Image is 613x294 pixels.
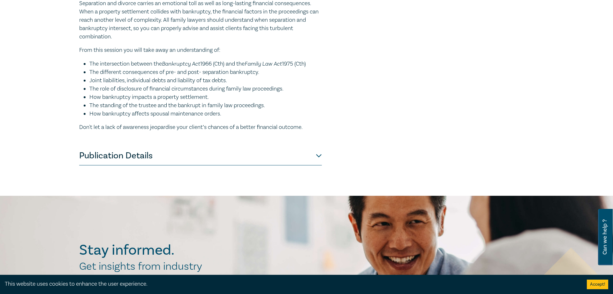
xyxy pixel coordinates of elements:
[89,68,322,76] li: The different consequences of pre- and post- separation bankruptcy.
[5,280,577,288] div: This website uses cookies to enhance the user experience.
[587,280,608,289] button: Accept cookies
[89,110,322,118] li: How bankruptcy affects spousal maintenance orders.
[245,60,282,67] em: Family Law Act
[79,46,322,54] p: From this session you will take away an understanding of:
[79,146,322,165] button: Publication Details
[89,76,322,85] li: Joint liabilities, individual debts and liability of tax debts.
[79,123,322,131] p: Don't let a lack of awareness jeopardise your client’s chances of a better financial outcome.
[89,93,322,101] li: How bankruptcy impacts a property settlement.
[162,60,200,67] em: Bankruptcy Act
[89,101,322,110] li: The standing of the trustee and the bankrupt in family law proceedings.
[79,242,230,258] h2: Stay informed.
[602,213,608,261] span: Can we help ?
[89,85,322,93] li: The role of disclosure of financial circumstances during family law proceedings.
[89,60,322,68] li: The intersection between the 1966 (Cth) and the 1975 (Cth)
